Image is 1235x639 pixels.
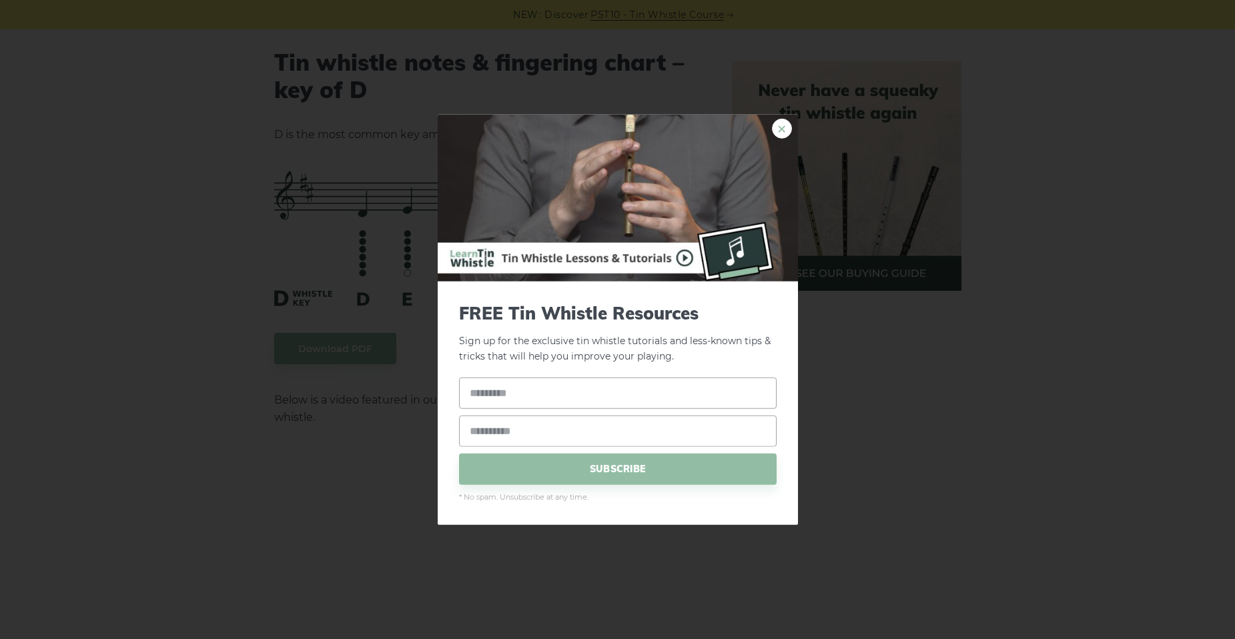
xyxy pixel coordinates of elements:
span: * No spam. Unsubscribe at any time. [459,491,777,503]
a: × [772,119,792,139]
span: FREE Tin Whistle Resources [459,303,777,324]
span: SUBSCRIBE [459,453,777,484]
p: Sign up for the exclusive tin whistle tutorials and less-known tips & tricks that will help you i... [459,303,777,364]
img: Tin Whistle Buying Guide Preview [438,115,798,281]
